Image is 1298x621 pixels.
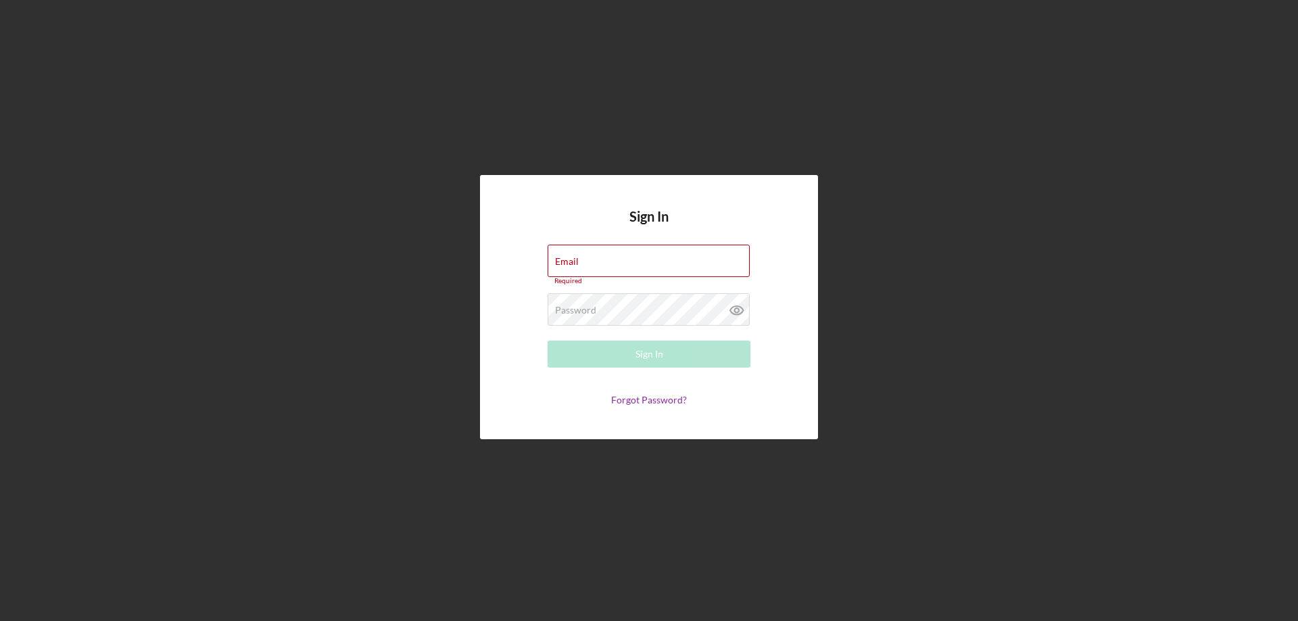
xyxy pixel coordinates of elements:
h4: Sign In [629,209,669,245]
div: Required [548,277,750,285]
a: Forgot Password? [611,394,687,405]
button: Sign In [548,341,750,368]
div: Sign In [635,341,663,368]
label: Email [555,256,579,267]
label: Password [555,305,596,316]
